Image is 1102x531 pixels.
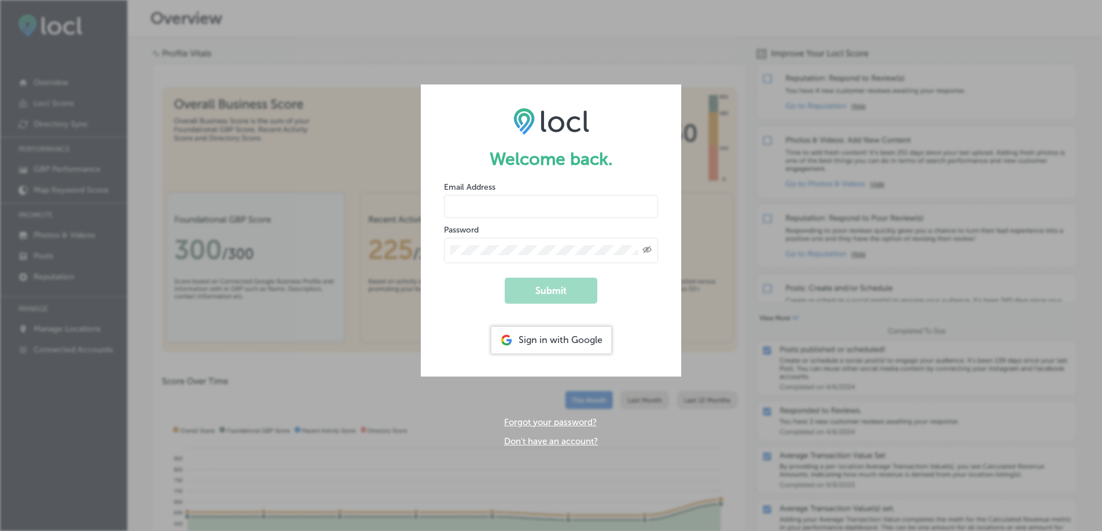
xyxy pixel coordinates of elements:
a: Forgot your password? [504,417,597,427]
h1: Welcome back. [444,149,658,169]
label: Email Address [444,182,495,192]
img: LOCL logo [513,108,589,134]
label: Password [444,225,479,235]
a: Don't have an account? [504,436,598,447]
div: Sign in with Google [491,327,611,353]
span: Toggle password visibility [642,245,652,256]
button: Submit [505,278,597,304]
